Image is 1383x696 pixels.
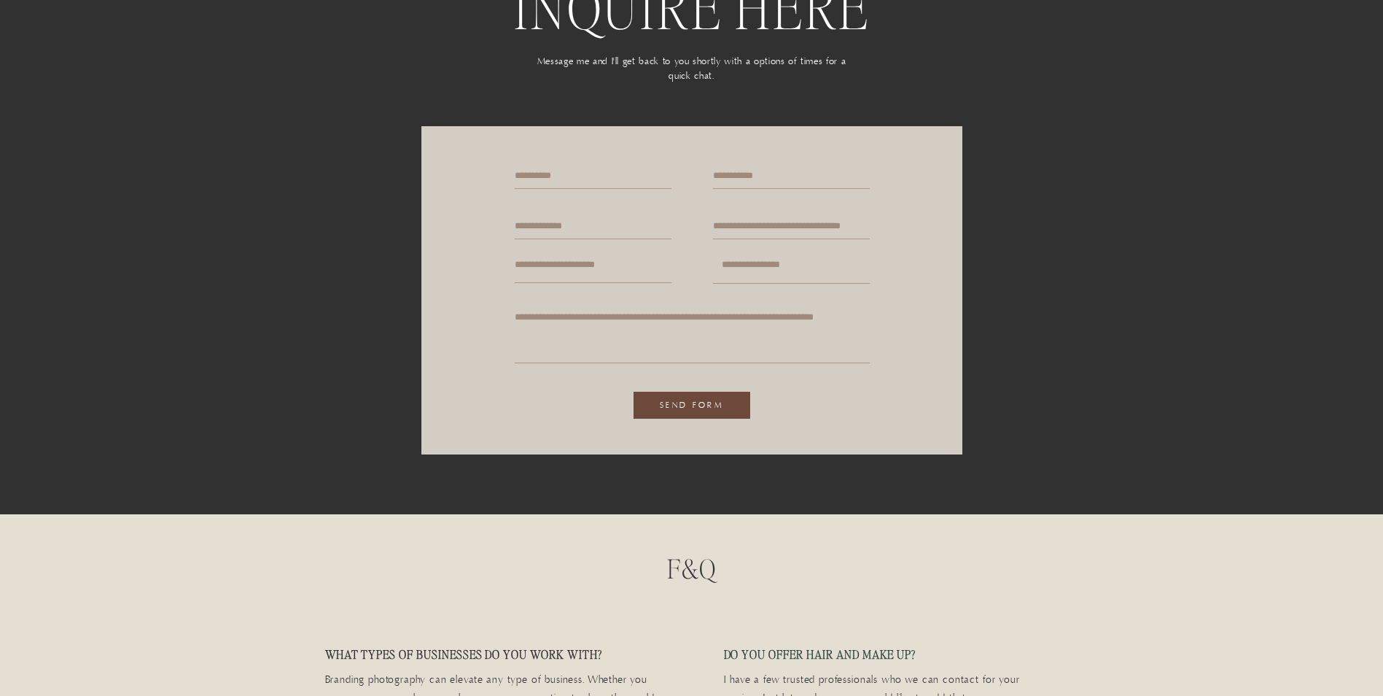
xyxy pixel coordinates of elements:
[528,55,856,120] p: Message me and I'll get back to you shortly with a options of times for a quick chat.
[572,553,812,591] h2: F&Q
[656,627,931,639] h3: HEADSHOT PHOTOGRAPHY IN [GEOGRAPHIC_DATA]
[658,401,726,411] a: Send form
[724,646,916,662] b: do you offer hair and make up?
[325,646,602,662] b: what types of businesses do you work with?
